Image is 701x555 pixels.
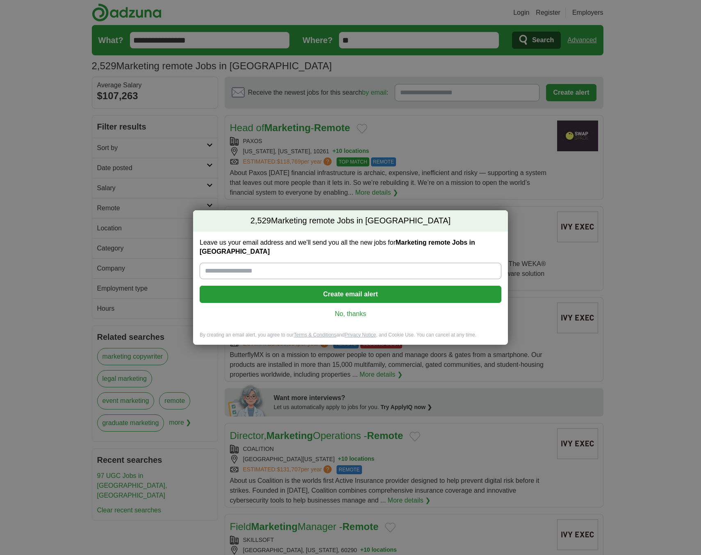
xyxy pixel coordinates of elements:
[193,332,508,345] div: By creating an email alert, you agree to our and , and Cookie Use. You can cancel at any time.
[200,239,475,255] strong: Marketing remote Jobs in [GEOGRAPHIC_DATA]
[200,238,501,256] label: Leave us your email address and we'll send you all the new jobs for
[200,286,501,303] button: Create email alert
[250,215,271,227] span: 2,529
[206,309,495,318] a: No, thanks
[193,210,508,232] h2: Marketing remote Jobs in [GEOGRAPHIC_DATA]
[345,332,376,338] a: Privacy Notice
[294,332,336,338] a: Terms & Conditions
